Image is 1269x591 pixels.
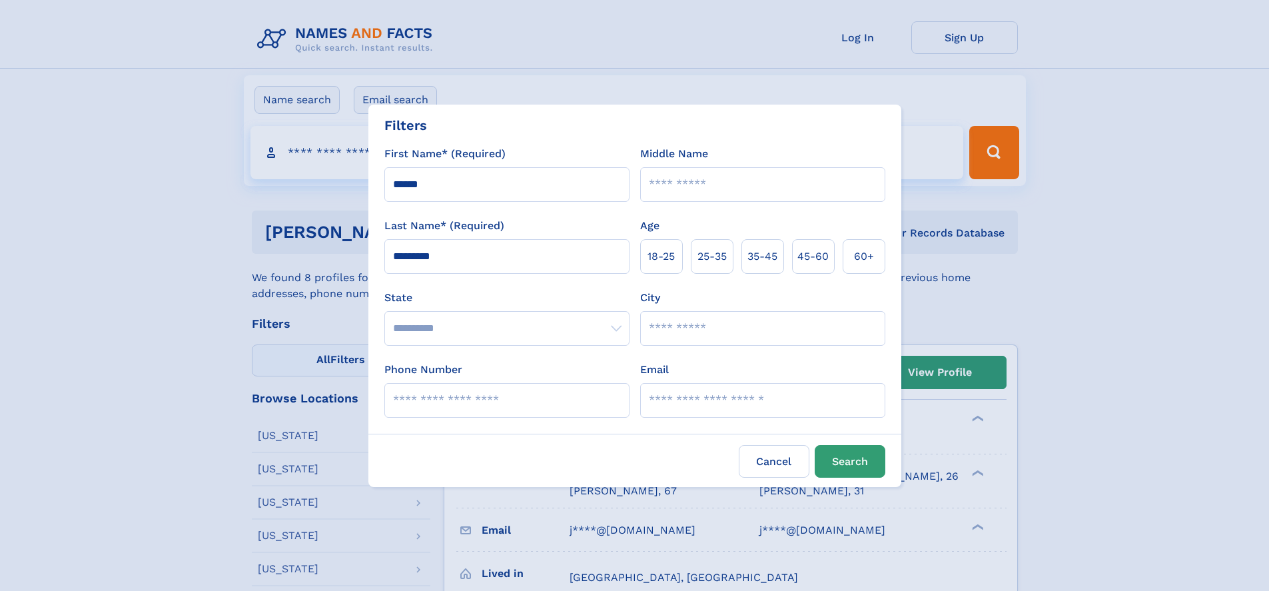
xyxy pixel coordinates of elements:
[384,146,506,162] label: First Name* (Required)
[747,249,777,265] span: 35‑45
[384,115,427,135] div: Filters
[640,362,669,378] label: Email
[739,445,809,478] label: Cancel
[384,218,504,234] label: Last Name* (Required)
[640,290,660,306] label: City
[797,249,829,265] span: 45‑60
[647,249,675,265] span: 18‑25
[854,249,874,265] span: 60+
[815,445,885,478] button: Search
[384,362,462,378] label: Phone Number
[697,249,727,265] span: 25‑35
[640,146,708,162] label: Middle Name
[384,290,630,306] label: State
[640,218,659,234] label: Age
